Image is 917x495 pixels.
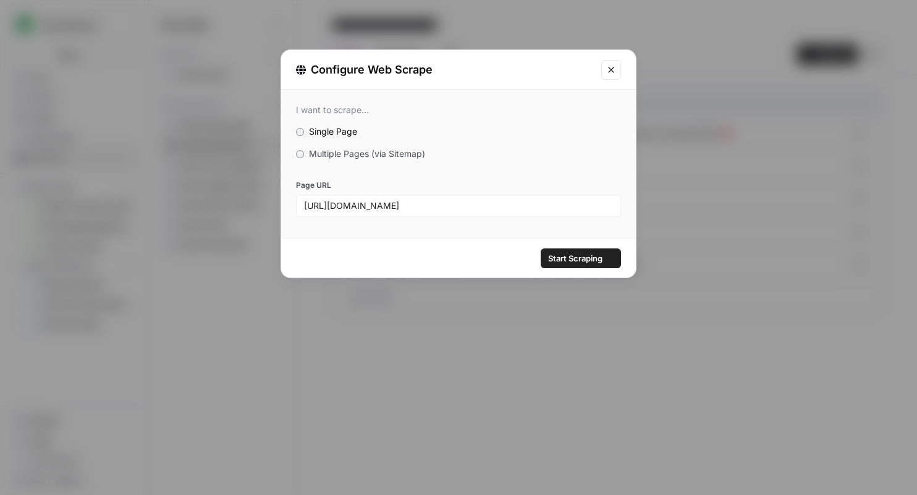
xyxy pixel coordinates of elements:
[309,126,357,137] span: Single Page
[541,248,621,268] button: Start Scraping
[296,180,621,191] label: Page URL
[309,148,425,159] span: Multiple Pages (via Sitemap)
[296,61,594,78] div: Configure Web Scrape
[296,150,304,158] input: Multiple Pages (via Sitemap)
[601,60,621,80] button: Close modal
[304,200,613,211] input: e.g: www.domain.com/blog/article-title
[296,104,621,116] div: I want to scrape...
[548,252,602,264] span: Start Scraping
[296,128,304,136] input: Single Page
